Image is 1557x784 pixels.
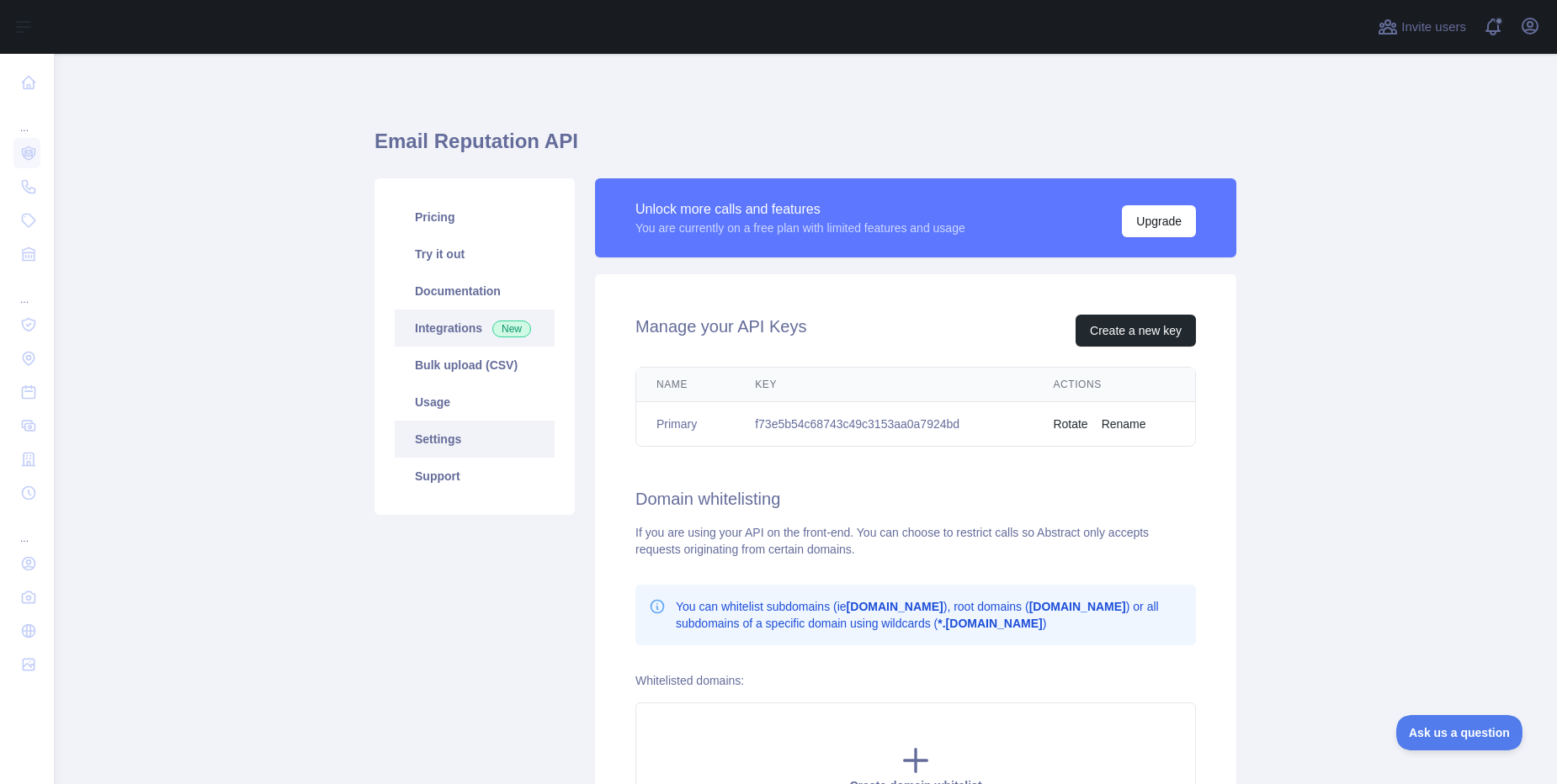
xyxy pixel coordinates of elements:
a: Support [395,458,555,495]
span: Invite users [1401,18,1466,37]
div: Unlock more calls and features [635,199,965,220]
th: Actions [1033,368,1195,402]
div: ... [13,273,40,306]
th: Key [735,368,1033,402]
span: New [492,320,531,337]
h2: Domain whitelisting [635,487,1196,511]
a: Try it out [395,236,555,273]
button: Upgrade [1122,205,1196,237]
a: Integrations New [395,310,555,347]
div: ... [13,511,40,545]
a: Settings [395,421,555,458]
button: Create a new key [1076,315,1196,347]
label: Whitelisted domains: [635,674,744,687]
a: Documentation [395,273,555,310]
b: *.[DOMAIN_NAME] [938,617,1042,630]
b: [DOMAIN_NAME] [1029,600,1126,613]
th: Name [636,368,735,402]
a: Bulk upload (CSV) [395,347,555,384]
div: You are currently on a free plan with limited features and usage [635,220,965,236]
button: Rename [1102,416,1146,432]
div: If you are using your API on the front-end. You can choose to restrict calls so Abstract only acc... [635,524,1196,558]
iframe: Toggle Customer Support [1396,715,1523,750]
p: You can whitelist subdomains (ie ), root domains ( ) or all subdomains of a specific domain using... [676,598,1182,632]
button: Invite users [1374,13,1469,40]
button: Rotate [1053,416,1087,432]
td: Primary [636,402,735,447]
td: f73e5b54c68743c49c3153aa0a7924bd [735,402,1033,447]
h2: Manage your API Keys [635,315,806,347]
a: Usage [395,384,555,421]
h1: Email Reputation API [375,128,1236,168]
div: ... [13,101,40,135]
b: [DOMAIN_NAME] [847,600,943,613]
a: Pricing [395,199,555,236]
